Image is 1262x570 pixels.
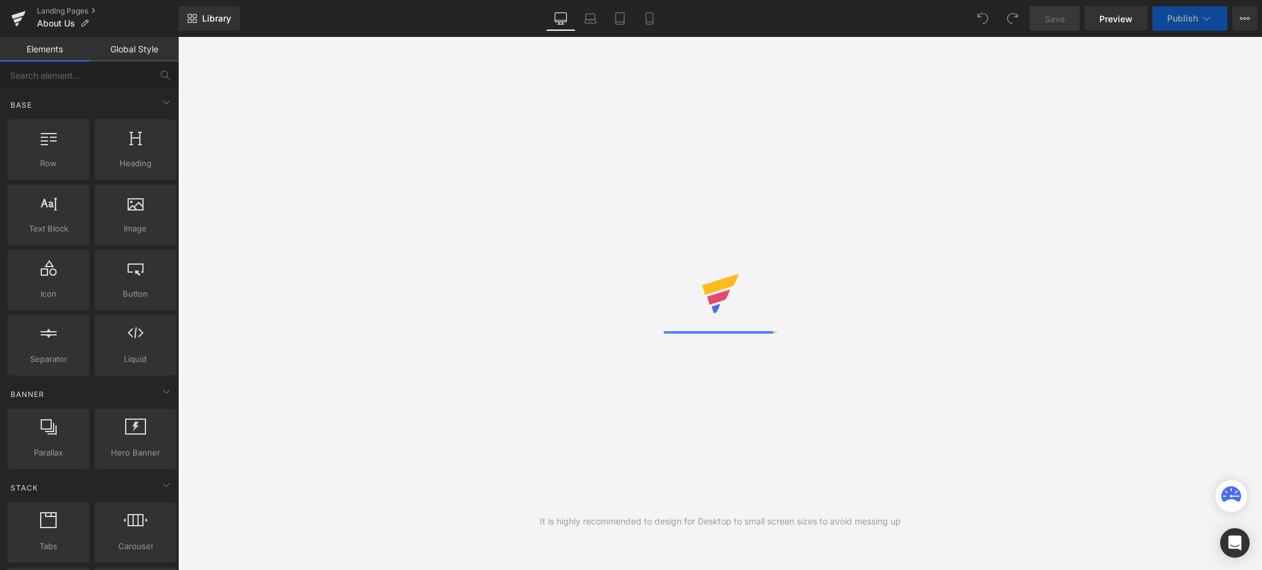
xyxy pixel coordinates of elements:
[11,222,86,235] span: Text Block
[1152,6,1227,31] button: Publish
[546,6,576,31] a: Desktop
[1099,12,1133,25] span: Preview
[98,287,173,300] span: Button
[576,6,605,31] a: Laptop
[605,6,635,31] a: Tablet
[540,515,901,528] div: It is highly recommended to design for Desktop to small screen sizes to avoid messing up
[11,446,86,459] span: Parallax
[1167,14,1198,23] span: Publish
[11,157,86,170] span: Row
[11,287,86,300] span: Icon
[1232,6,1257,31] button: More
[179,6,240,31] a: New Library
[1085,6,1147,31] a: Preview
[202,13,231,24] span: Library
[98,353,173,366] span: Liquid
[635,6,664,31] a: Mobile
[89,37,179,62] a: Global Style
[9,99,33,111] span: Base
[9,388,46,400] span: Banner
[11,353,86,366] span: Separator
[98,222,173,235] span: Image
[1000,6,1025,31] button: Redo
[98,157,173,170] span: Heading
[37,18,75,28] span: About Us
[98,540,173,553] span: Carousel
[971,6,995,31] button: Undo
[98,446,173,459] span: Hero Banner
[1220,528,1250,558] div: Open Intercom Messenger
[9,482,39,494] span: Stack
[1044,12,1065,25] span: Save
[37,6,179,16] a: Landing Pages
[11,540,86,553] span: Tabs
